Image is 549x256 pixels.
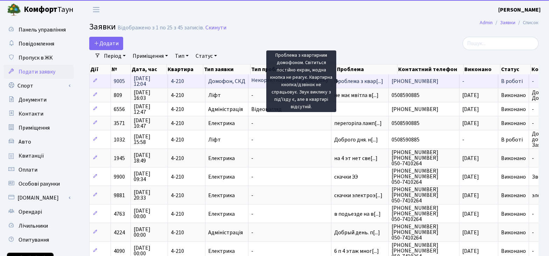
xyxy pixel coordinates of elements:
span: [DATE] [462,154,479,162]
a: Спорт [3,79,73,93]
span: Авто [19,138,31,146]
span: Електрика [208,120,245,126]
span: [DATE] 00:00 [134,208,165,219]
a: [PERSON_NAME] [498,6,541,14]
th: № [111,64,131,74]
span: - [251,230,328,235]
span: [PHONE_NUMBER] [PHONE_NUMBER] 050-7410264 [392,224,456,241]
span: 4763 [114,210,125,218]
a: Повідомлення [3,37,73,51]
span: Виконано [501,247,526,255]
span: - [251,155,328,161]
span: 6 п 4 этаж мног[...] [334,247,379,255]
span: Домофон, СКД [208,78,245,84]
span: 0508590885 [392,92,456,98]
span: 4-210 [171,174,202,180]
span: Подати заявку [19,68,55,76]
span: Добрый день. п[...] [334,229,380,236]
span: Таун [24,4,73,16]
span: [DATE] 20:33 [134,189,165,201]
span: [PHONE_NUMBER] [PHONE_NUMBER] 050-7410264 [392,168,456,185]
a: Лічильники [3,219,73,233]
img: logo.png [7,3,21,17]
nav: breadcrumb [469,15,549,30]
span: [PHONE_NUMBER] [392,78,456,84]
input: Пошук... [463,37,539,50]
span: Відеонагляд [251,106,328,112]
a: Admin [480,19,493,26]
li: Список [515,19,539,27]
span: - [251,92,328,98]
span: Доброго дня. н[...] [334,136,378,144]
span: 4-210 [171,78,202,84]
span: - [251,211,328,217]
a: [DOMAIN_NAME] [3,191,73,205]
a: Приміщення [130,50,171,62]
span: скачки ЭЭ [334,174,386,180]
span: [PHONE_NUMBER] [392,106,456,112]
a: Оплати [3,163,73,177]
span: Адміністрація [208,230,245,235]
a: Додати [89,37,123,50]
div: Проблема з квартирним домофоном. Світиться постійно екран, жодна кнопка не реагує. Квартирна кноп... [266,50,336,112]
span: 4224 [114,229,125,236]
span: 6556 [114,105,125,113]
span: - [334,106,386,112]
a: Панель управління [3,23,73,37]
span: Виконано [501,154,526,162]
span: Виконано [501,119,526,127]
a: Подати заявку [3,65,73,79]
span: [DATE] 15:58 [134,134,165,145]
a: Орендарі [3,205,73,219]
span: [DATE] [462,192,479,199]
a: Авто [3,135,73,149]
span: Виконано [501,210,526,218]
span: Повідомлення [19,40,54,48]
span: Виконано [501,192,526,199]
span: - [462,136,464,144]
span: 809 [114,91,122,99]
span: Електрика [208,155,245,161]
span: [DATE] 09:34 [134,171,165,182]
span: скачки электроэ[...] [334,192,382,199]
span: Контакти [19,110,43,118]
span: [DATE] 10:47 [134,118,165,129]
span: Виконано [501,229,526,236]
span: 4-210 [171,248,202,254]
span: Орендарі [19,208,42,216]
a: Пропуск в ЖК [3,51,73,65]
span: в подьезде на в[...] [334,210,381,218]
a: Документи [3,93,73,107]
button: Переключити навігацію [87,4,105,15]
span: 9900 [114,173,125,181]
span: [DATE] 12:47 [134,104,165,115]
span: Особові рахунки [19,180,60,188]
span: Електрика [208,248,245,254]
span: Електрика [208,193,245,198]
span: Адміністрація [208,106,245,112]
span: на 4 эт нет све[...] [334,154,378,162]
span: Виконано [501,105,526,113]
span: - [251,248,328,254]
span: Опитування [19,236,49,244]
a: Приміщення [3,121,73,135]
div: Відображено з 1 по 25 з 45 записів. [118,25,204,31]
span: - [251,137,328,143]
span: 4-210 [171,155,202,161]
a: Тип [172,50,191,62]
a: Квитанції [3,149,73,163]
span: [DATE] [462,119,479,127]
span: перегоріла ламп[...] [334,119,382,127]
span: - [251,120,328,126]
span: - [462,77,464,85]
a: Період [101,50,128,62]
b: Комфорт [24,4,57,15]
th: Дії [90,64,111,74]
span: Панель управління [19,26,66,34]
th: Тип заявки [203,64,251,74]
span: [DATE] [462,229,479,236]
span: Ліфт [208,92,245,98]
th: Квартира [167,64,203,74]
span: 9881 [114,192,125,199]
span: Лічильники [19,222,48,230]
